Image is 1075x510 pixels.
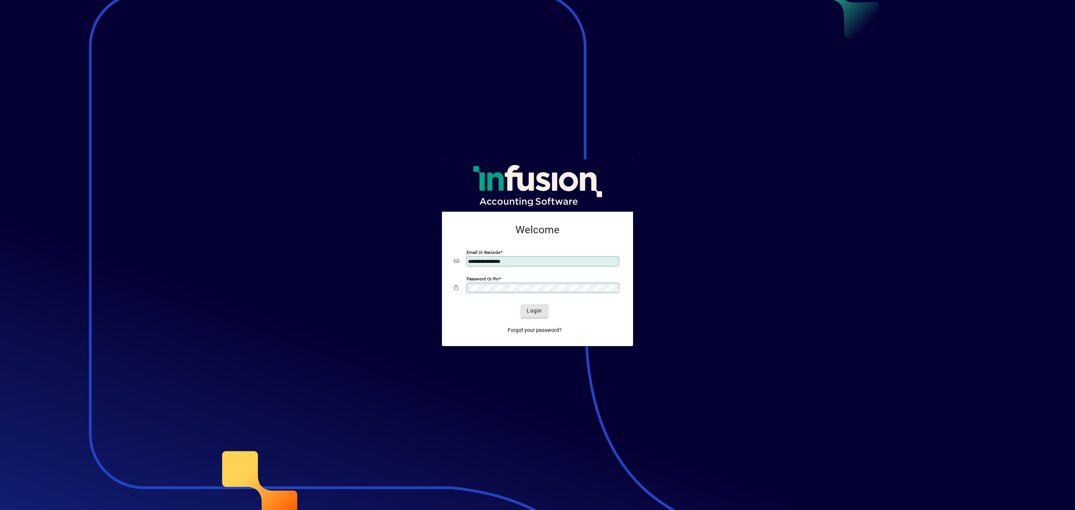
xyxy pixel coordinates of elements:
[508,326,562,334] span: Forgot your password?
[527,307,542,315] span: Login
[505,324,565,337] a: Forgot your password?
[521,304,548,318] button: Login
[467,276,499,281] mat-label: Password or Pin
[454,224,621,236] h2: Welcome
[467,249,500,255] mat-label: Email or Barcode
